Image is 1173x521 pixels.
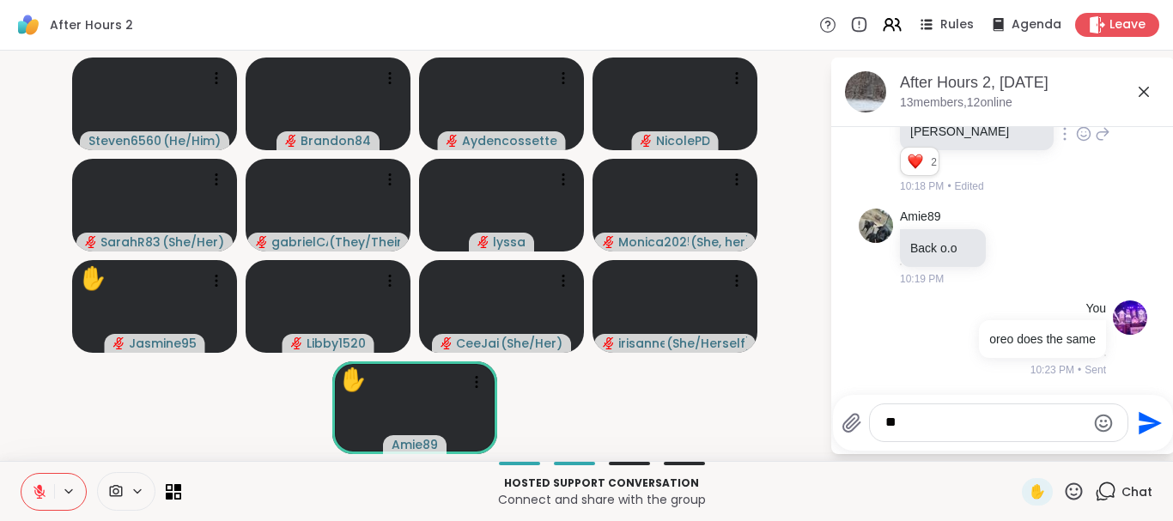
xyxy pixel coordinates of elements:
span: audio-muted [603,236,615,248]
span: Amie89 [392,436,438,453]
span: Agenda [1012,16,1061,33]
span: 2 [931,154,939,170]
span: Steven6560 [88,132,161,149]
span: NicolePD [656,132,710,149]
span: CeeJai [456,335,499,352]
span: Libby1520 [307,335,366,352]
span: ( She/Herself ) [666,335,747,352]
span: 10:23 PM [1030,362,1074,378]
div: After Hours 2, [DATE] [900,72,1161,94]
span: ✋ [1029,482,1046,502]
div: Reaction list [901,148,931,175]
p: oreo does the same [989,330,1096,348]
span: irisanne [618,335,665,352]
img: ShareWell Logomark [14,10,43,39]
span: • [947,179,951,194]
img: https://sharewell-space-live.sfo3.digitaloceanspaces.com/user-generated/c3bd44a5-f966-4702-9748-c... [859,209,893,243]
span: Sent [1085,362,1106,378]
a: Amie89 [900,209,940,226]
h4: You [1085,300,1106,318]
span: SarahR83 [100,233,161,251]
span: • [1078,362,1081,378]
span: After Hours 2 [50,16,133,33]
span: audio-muted [285,135,297,147]
span: audio-muted [85,236,97,248]
span: audio-muted [603,337,615,349]
span: 10:18 PM [900,179,944,194]
p: Hosted support conversation [191,476,1012,491]
span: audio-muted [441,337,453,349]
span: audio-muted [291,337,303,349]
span: audio-muted [113,337,125,349]
span: ( They/Their ) [329,233,400,251]
span: ( She/Her ) [162,233,224,251]
button: Emoji picker [1093,413,1114,433]
span: Monica2025 [618,233,689,251]
img: After Hours 2, Sep 12 [845,71,886,112]
span: audio-muted [447,135,459,147]
span: ( She/Her ) [501,335,562,352]
img: https://sharewell-space-live.sfo3.digitaloceanspaces.com/user-generated/fdc651fc-f3db-4874-9fa7-0... [1113,300,1147,335]
p: Back o.o [910,239,975,257]
button: Reactions: love [906,154,924,168]
span: 10:19 PM [900,271,944,287]
span: audio-muted [256,236,268,248]
p: 13 members, 12 online [900,94,1012,112]
span: audio-muted [477,236,489,248]
span: lyssa [493,233,526,251]
span: Edited [955,179,984,194]
span: Chat [1121,483,1152,500]
button: Send [1128,403,1167,442]
span: audio-muted [641,135,653,147]
span: gabrielCA [271,233,328,251]
p: Connect and share with the group [191,491,1012,508]
span: Brandon84 [301,132,371,149]
span: Aydencossette [462,132,557,149]
div: ✋ [339,363,367,397]
span: ( She, her ) [690,233,747,251]
span: Rules [940,16,974,33]
span: ( He/Him ) [163,132,221,149]
span: Jasmine95 [129,335,197,352]
textarea: Type your message [885,414,1085,432]
span: Leave [1109,16,1146,33]
div: ✋ [79,262,106,295]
